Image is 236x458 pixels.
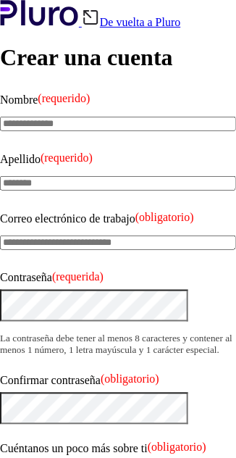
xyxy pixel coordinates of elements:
[135,211,194,223] font: (obligatorio)
[52,270,104,283] font: (requerida)
[101,373,159,386] font: (obligatorio)
[148,441,206,454] font: (obligatorio)
[100,16,181,28] font: De vuelta a Pluro
[41,151,93,164] font: (requerido)
[82,9,100,26] img: Icono de atrás
[82,16,181,28] a: De vuelta a Pluro
[38,92,90,104] font: (requerido)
